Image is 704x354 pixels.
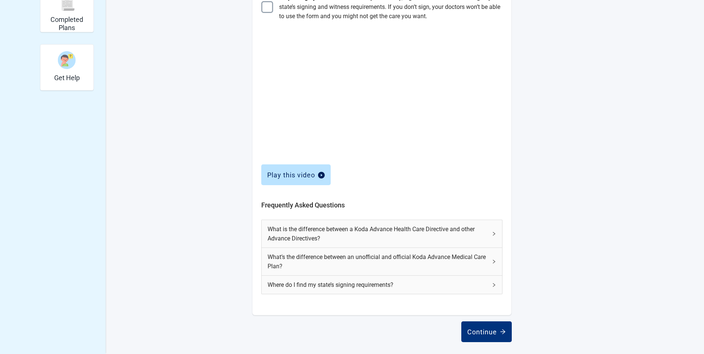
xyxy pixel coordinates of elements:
span: right [492,283,496,287]
div: Where do I find my state’s signing requirements? [262,276,502,294]
span: play-circle [318,172,325,178]
iframe: Advance Directive [261,32,484,148]
div: What is the difference between a Koda Advance Health Care Directive and other Advance Directives? [262,220,502,248]
h2: Get Help [54,74,80,82]
span: right [492,259,496,264]
div: Play this video [267,171,325,178]
span: What’s the difference between an unofficial and official Koda Advance Medical Care Plan? [268,252,487,271]
h2: Completed Plans [43,16,91,32]
div: Get Help [40,44,94,91]
span: Where do I find my state’s signing requirements? [268,280,487,289]
span: arrow-right [500,329,506,335]
h2: Frequently Asked Questions [261,200,502,210]
img: Check [261,1,273,13]
span: right [492,232,496,236]
button: Continuearrow-right [461,321,512,342]
button: Play this videoplay-circle [261,164,331,185]
img: person-question-x68TBcxA.svg [58,51,76,69]
div: Continue [467,328,506,335]
div: What’s the difference between an unofficial and official Koda Advance Medical Care Plan? [262,248,502,275]
span: What is the difference between a Koda Advance Health Care Directive and other Advance Directives? [268,224,487,243]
